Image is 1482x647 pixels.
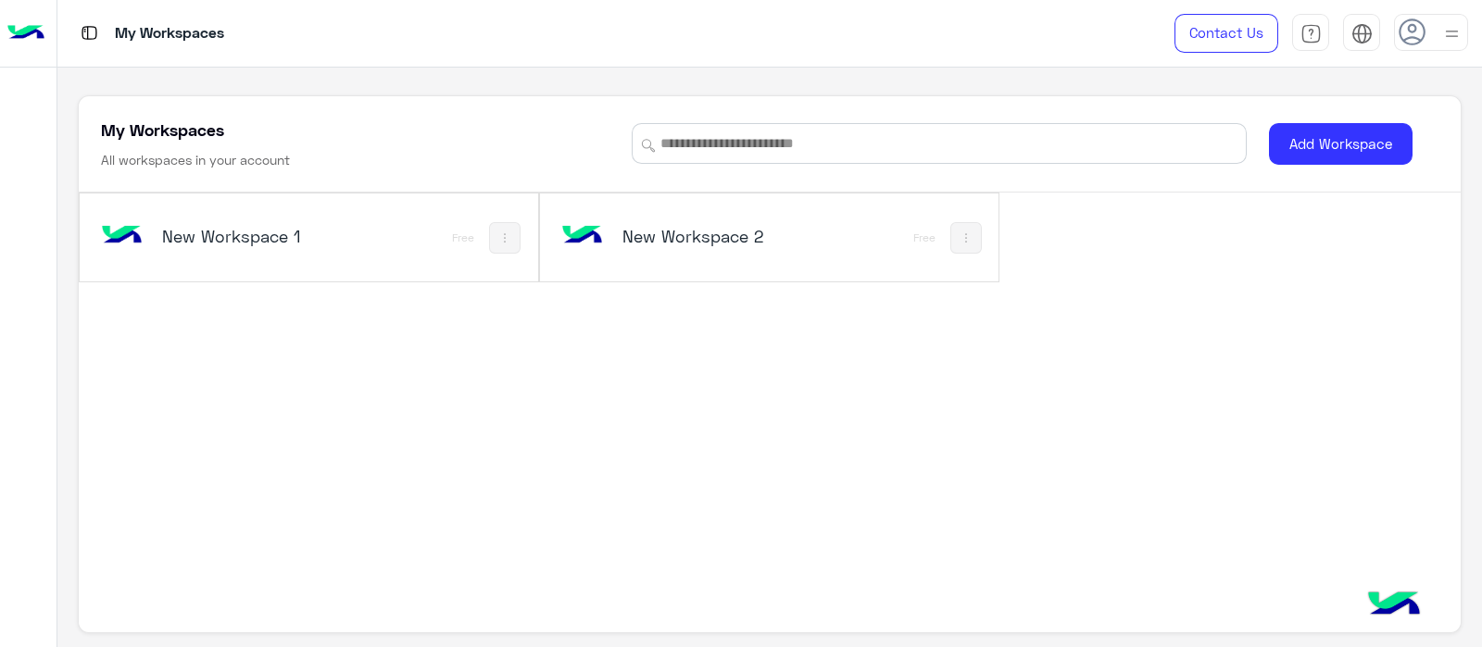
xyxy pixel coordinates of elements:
img: hulul-logo.png [1362,573,1426,638]
img: tab [78,21,101,44]
div: Free [913,230,936,245]
button: Add Workspace [1269,123,1413,165]
img: tab [1300,23,1322,44]
img: tab [1351,23,1373,44]
h5: New Workspace 2 [622,225,775,247]
h5: New Workspace 1 [162,225,315,247]
img: bot image [97,211,147,261]
img: Logo [7,14,44,53]
h6: All workspaces in your account [101,151,290,169]
h5: My Workspaces [101,118,224,141]
a: tab [1292,14,1329,53]
div: Free [452,230,474,245]
img: profile [1440,22,1463,45]
p: My Workspaces [115,21,224,46]
img: bot image [558,211,608,261]
a: Contact Us [1174,14,1278,53]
